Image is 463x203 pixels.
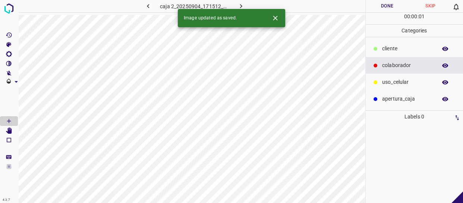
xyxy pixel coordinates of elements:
[382,61,433,69] p: colaborador
[382,78,433,86] p: uso_celular
[1,197,12,203] div: 4.3.7
[160,2,229,12] h6: caja 2_20250904_171512_729886.jpg
[268,11,282,25] button: Close
[382,45,433,53] p: cliente
[2,2,16,15] img: logo
[404,13,425,24] div: : :
[411,13,417,20] p: 00
[419,13,425,20] p: 01
[184,15,237,22] span: Image updated as saved.
[382,95,433,103] p: apertura_caja
[404,13,410,20] p: 00
[368,111,461,123] p: Labels 0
